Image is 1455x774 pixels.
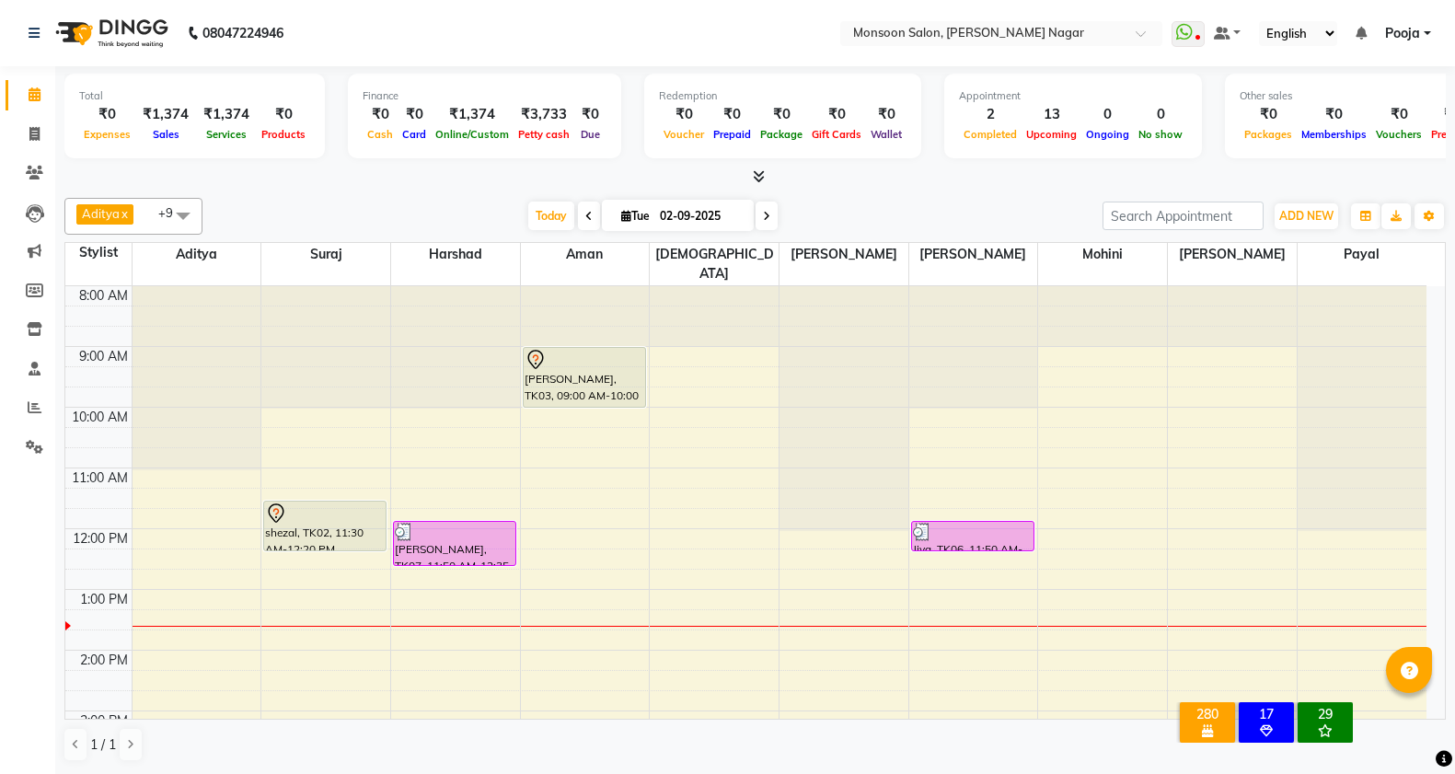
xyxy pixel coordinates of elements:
[654,202,746,230] input: 2025-09-02
[257,104,310,125] div: ₹0
[1022,104,1081,125] div: 13
[431,128,514,141] span: Online/Custom
[79,88,310,104] div: Total
[1301,706,1349,722] div: 29
[133,243,261,266] span: Aditya
[709,128,756,141] span: Prepaid
[68,408,132,427] div: 10:00 AM
[756,128,807,141] span: Package
[514,128,574,141] span: Petty cash
[196,104,257,125] div: ₹1,374
[528,202,574,230] span: Today
[76,590,132,609] div: 1:00 PM
[866,128,906,141] span: Wallet
[1297,128,1371,141] span: Memberships
[1279,209,1334,223] span: ADD NEW
[75,347,132,366] div: 9:00 AM
[1134,104,1187,125] div: 0
[779,243,908,266] span: [PERSON_NAME]
[135,104,196,125] div: ₹1,374
[431,104,514,125] div: ₹1,374
[257,128,310,141] span: Products
[866,104,906,125] div: ₹0
[1103,202,1264,230] input: Search Appointment
[202,128,251,141] span: Services
[158,205,187,220] span: +9
[514,104,574,125] div: ₹3,733
[959,128,1022,141] span: Completed
[1378,700,1437,756] iframe: chat widget
[69,529,132,549] div: 12:00 PM
[1297,104,1371,125] div: ₹0
[1134,128,1187,141] span: No show
[1240,104,1297,125] div: ₹0
[576,128,605,141] span: Due
[1371,128,1426,141] span: Vouchers
[524,348,645,407] div: [PERSON_NAME], TK03, 09:00 AM-10:00 AM, Hair ([DEMOGRAPHIC_DATA]) - Hair Cut,Hair ([DEMOGRAPHIC_D...
[76,711,132,731] div: 3:00 PM
[959,104,1022,125] div: 2
[79,104,135,125] div: ₹0
[709,104,756,125] div: ₹0
[79,128,135,141] span: Expenses
[120,206,128,221] a: x
[65,243,132,262] div: Stylist
[521,243,650,266] span: Aman
[909,243,1038,266] span: [PERSON_NAME]
[398,104,431,125] div: ₹0
[1275,203,1338,229] button: ADD NEW
[363,128,398,141] span: Cash
[394,522,515,565] div: [PERSON_NAME], TK07, 11:50 AM-12:35 PM, Hair - Hair Cut
[261,243,390,266] span: Suraj
[68,468,132,488] div: 11:00 AM
[1022,128,1081,141] span: Upcoming
[807,128,866,141] span: Gift Cards
[1184,706,1231,722] div: 280
[807,104,866,125] div: ₹0
[398,128,431,141] span: Card
[1371,104,1426,125] div: ₹0
[1168,243,1297,266] span: [PERSON_NAME]
[1081,104,1134,125] div: 0
[659,128,709,141] span: Voucher
[1385,24,1420,43] span: Pooja
[264,502,386,550] div: shezal, TK02, 11:30 AM-12:20 PM, Kerastase Scrub
[650,243,779,285] span: [DEMOGRAPHIC_DATA]
[617,209,654,223] span: Tue
[75,286,132,306] div: 8:00 AM
[1081,128,1134,141] span: Ongoing
[1298,243,1426,266] span: Payal
[47,7,173,59] img: logo
[90,735,116,755] span: 1 / 1
[1242,706,1290,722] div: 17
[148,128,184,141] span: Sales
[76,651,132,670] div: 2:00 PM
[363,104,398,125] div: ₹0
[756,104,807,125] div: ₹0
[1240,128,1297,141] span: Packages
[363,88,606,104] div: Finance
[391,243,520,266] span: Harshad
[82,206,120,221] span: Aditya
[202,7,283,59] b: 08047224946
[574,104,606,125] div: ₹0
[959,88,1187,104] div: Appointment
[659,88,906,104] div: Redemption
[912,522,1034,550] div: Jiya, TK06, 11:50 AM-12:20 PM, Threading - Upperlip/[GEOGRAPHIC_DATA]/Forehead
[1038,243,1167,266] span: Mohini
[659,104,709,125] div: ₹0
